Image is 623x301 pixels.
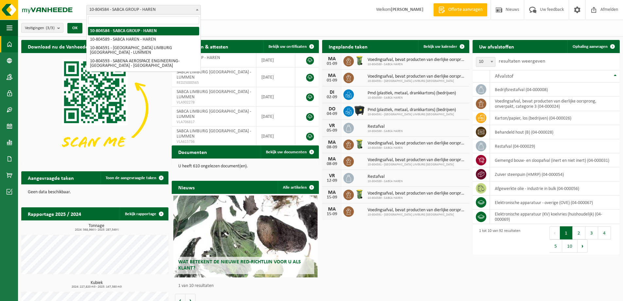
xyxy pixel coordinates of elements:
h2: Nieuws [172,181,201,194]
div: VR [325,123,338,128]
h2: Certificaten & attesten [172,40,235,53]
a: Wat betekent de nieuwe RED-richtlijn voor u als klant? [173,196,318,277]
span: 10-804589 - SABCA HAREN [368,63,466,66]
td: [DATE] [256,53,295,67]
a: Toon de aangevraagde taken [100,171,168,184]
span: 10 [476,57,495,67]
h2: Documenten [172,145,214,158]
span: Offerte aanvragen [447,7,484,13]
span: Restafval [368,124,403,129]
button: 2 [573,226,585,239]
span: 10-804589 - SABCA HAREN [368,96,456,100]
button: 5 [549,239,562,253]
div: MA [325,56,338,62]
h3: Kubiek [25,281,168,289]
div: 02-09 [325,95,338,100]
h2: Ingeplande taken [322,40,374,53]
a: Bekijk uw certificaten [263,40,318,53]
div: MA [325,73,338,78]
span: RED25000565 [177,80,251,85]
td: karton/papier, los (bedrijven) (04-000026) [490,111,620,125]
span: 10-804584 - SABCA GROUP - HAREN [87,5,200,14]
button: 3 [585,226,598,239]
td: bedrijfsrestafval (04-000008) [490,83,620,97]
span: VLA615736 [177,139,251,144]
img: WB-0140-HPE-GN-50 [354,189,365,200]
div: 1 tot 10 van 92 resultaten [476,226,520,253]
span: Vestigingen [25,23,55,33]
span: 10-804584 - SABCA GROUP - HAREN [86,5,201,15]
span: Afvalstof [495,74,513,79]
img: Download de VHEPlus App [21,53,168,164]
span: VLA706817 [177,120,251,125]
span: RED25000570 [177,61,251,66]
span: Restafval [368,174,403,179]
h2: Uw afvalstoffen [473,40,521,53]
div: 08-09 [325,145,338,150]
a: Bekijk uw documenten [261,145,318,159]
a: Alle artikelen [278,181,318,194]
span: Bekijk uw certificaten [268,45,307,49]
button: Next [578,239,588,253]
button: Previous [549,226,560,239]
button: OK [67,23,82,33]
img: WB-0140-HPE-GN-50 [354,55,365,66]
div: DI [325,90,338,95]
button: 10 [562,239,578,253]
span: 2024: 227,820 m3 - 2025: 147,380 m3 [25,285,168,289]
span: Pmd (plastiek, metaal, drankkartons) (bedrijven) [368,91,456,96]
div: MA [325,140,338,145]
a: Bekijk uw kalender [418,40,469,53]
div: 05-09 [325,128,338,133]
div: MA [325,207,338,212]
div: 04-09 [325,112,338,116]
h2: Download nu de Vanheede+ app! [21,40,109,53]
span: 10 [476,57,495,66]
span: 10-804589 - SABCA HAREN [368,146,466,150]
span: Bekijk uw kalender [424,45,457,49]
div: MA [325,190,338,195]
a: Offerte aanvragen [433,3,487,16]
span: SABCA LIMBURG [GEOGRAPHIC_DATA] - LUMMEN [177,109,251,119]
div: 15-09 [325,195,338,200]
span: 10-804589 - SABCA HAREN [368,129,403,133]
span: 10-804591 - [GEOGRAPHIC_DATA] LIMBURG [GEOGRAPHIC_DATA] [368,79,466,83]
p: Geen data beschikbaar. [28,190,162,195]
div: 01-09 [325,62,338,66]
span: 2024: 568,966 t - 2025: 287,549 t [25,228,168,232]
span: Bekijk uw documenten [266,150,307,154]
td: restafval (04-000029) [490,139,620,153]
h2: Rapportage 2025 / 2024 [21,207,88,220]
img: WB-1100-HPE-AE-01 [354,105,365,116]
span: Voedingsafval, bevat producten van dierlijke oorsprong, onverpakt, categorie 3 [368,158,466,163]
span: 10-804589 - SABCA HAREN [368,179,403,183]
p: 1 van 10 resultaten [178,284,316,288]
strong: [PERSON_NAME] [391,7,424,12]
span: 10-804591 - [GEOGRAPHIC_DATA] LIMBURG [GEOGRAPHIC_DATA] [368,113,456,117]
li: 10-804589 - SABCA HAREN - HAREN [88,35,199,44]
div: 15-09 [325,212,338,216]
span: Toon de aangevraagde taken [106,176,156,180]
span: SABCA LIMBURG [GEOGRAPHIC_DATA] - LUMMEN [177,89,251,100]
div: 01-09 [325,78,338,83]
span: Voedingsafval, bevat producten van dierlijke oorsprong, onverpakt, categorie 3 [368,74,466,79]
count: (3/3) [46,26,55,30]
div: 12-09 [325,179,338,183]
li: 10-804591 - [GEOGRAPHIC_DATA] LIMBURG [GEOGRAPHIC_DATA] - LUMMEN [88,44,199,57]
span: Pmd (plastiek, metaal, drankkartons) (bedrijven) [368,107,456,113]
span: Ophaling aanvragen [573,45,608,49]
div: VR [325,173,338,179]
a: Ophaling aanvragen [567,40,619,53]
td: [DATE] [256,126,295,146]
span: VLA902278 [177,100,251,105]
a: Bekijk rapportage [120,207,168,220]
button: Vestigingen(3/3) [21,23,63,33]
td: behandeld hout (B) (04-000028) [490,125,620,139]
img: WB-0140-HPE-GN-50 [354,139,365,150]
span: 10-804591 - [GEOGRAPHIC_DATA] LIMBURG [GEOGRAPHIC_DATA] [368,213,466,217]
label: resultaten weergeven [499,59,545,64]
td: voedingsafval, bevat producten van dierlijke oorsprong, onverpakt, categorie 3 (04-000024) [490,97,620,111]
span: Wat betekent de nieuwe RED-richtlijn voor u als klant? [178,259,301,271]
span: SABCA LIMBURG [GEOGRAPHIC_DATA] - LUMMEN [177,70,251,80]
span: 10-804589 - SABCA HAREN [368,196,466,200]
